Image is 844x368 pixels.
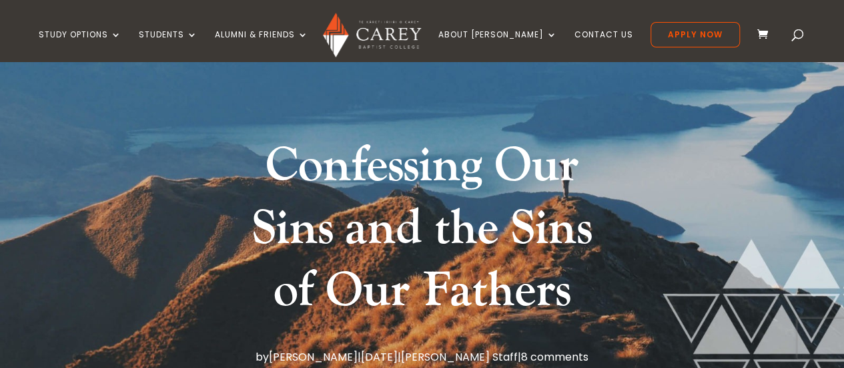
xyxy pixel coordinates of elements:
[246,135,599,329] h1: Confessing Our Sins and the Sins of Our Fathers
[438,30,557,61] a: About [PERSON_NAME]
[521,349,588,365] a: 8 comments
[139,30,197,61] a: Students
[361,349,398,365] span: [DATE]
[574,30,633,61] a: Contact Us
[269,349,358,365] a: [PERSON_NAME]
[39,30,121,61] a: Study Options
[323,13,421,57] img: Carey Baptist College
[85,348,760,366] p: by | | |
[215,30,308,61] a: Alumni & Friends
[651,22,740,47] a: Apply Now
[401,349,518,365] a: [PERSON_NAME] Staff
